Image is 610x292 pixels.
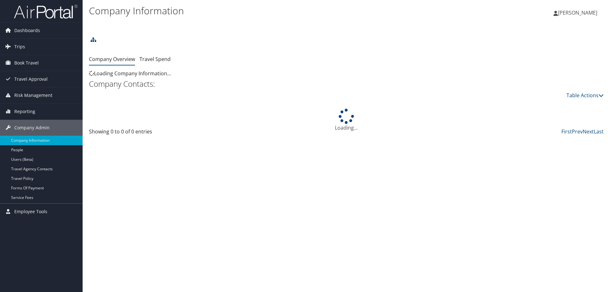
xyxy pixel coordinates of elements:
[561,128,572,135] a: First
[14,204,47,220] span: Employee Tools
[14,4,78,19] img: airportal-logo.png
[89,128,211,139] div: Showing 0 to 0 of 0 entries
[566,92,604,99] a: Table Actions
[14,104,35,119] span: Reporting
[14,55,39,71] span: Book Travel
[553,3,604,22] a: [PERSON_NAME]
[14,71,48,87] span: Travel Approval
[14,23,40,38] span: Dashboards
[14,39,25,55] span: Trips
[89,109,604,132] div: Loading...
[89,56,135,63] a: Company Overview
[14,87,52,103] span: Risk Management
[89,70,171,77] span: Loading Company Information...
[89,78,604,89] h2: Company Contacts:
[572,128,583,135] a: Prev
[594,128,604,135] a: Last
[14,120,50,136] span: Company Admin
[89,4,432,17] h1: Company Information
[139,56,171,63] a: Travel Spend
[583,128,594,135] a: Next
[558,9,597,16] span: [PERSON_NAME]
